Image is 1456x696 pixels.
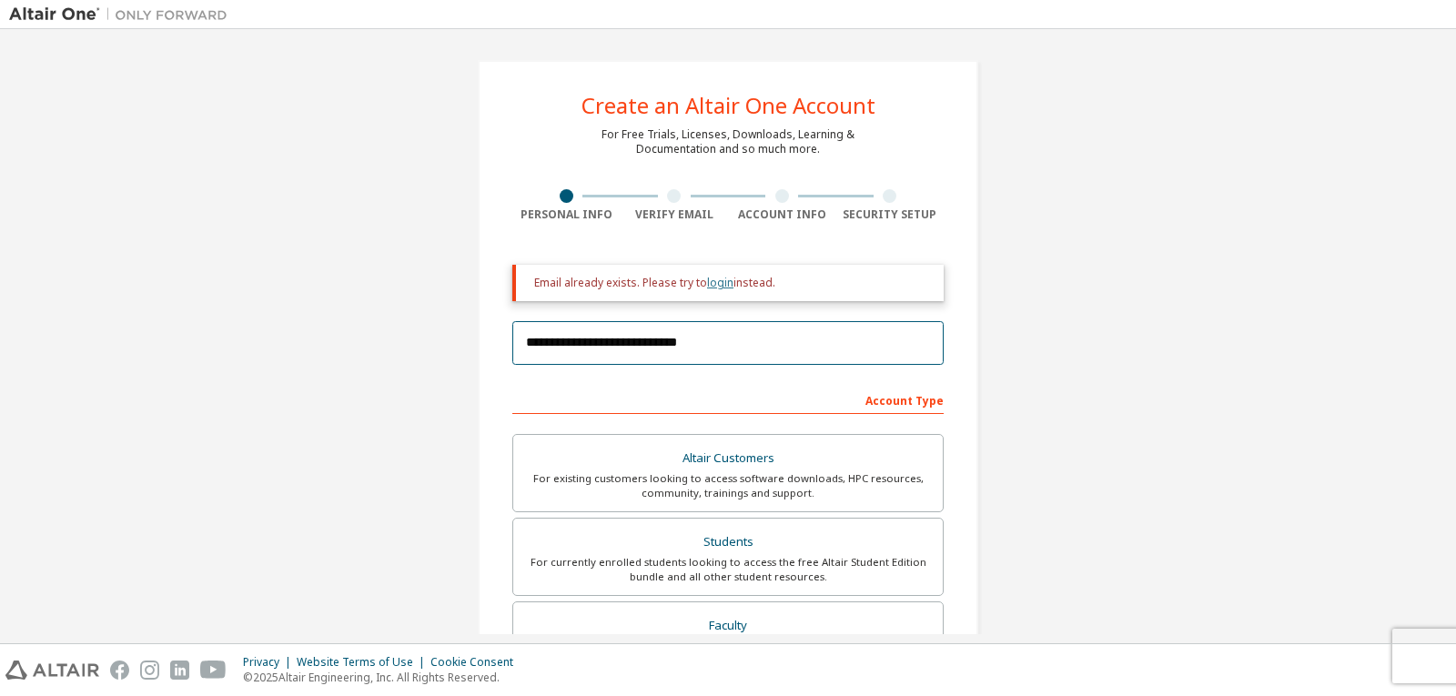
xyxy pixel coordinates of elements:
[200,661,227,680] img: youtube.svg
[707,275,733,290] a: login
[140,661,159,680] img: instagram.svg
[5,661,99,680] img: altair_logo.svg
[512,385,944,414] div: Account Type
[581,95,875,116] div: Create an Altair One Account
[110,661,129,680] img: facebook.svg
[524,613,932,639] div: Faculty
[524,471,932,500] div: For existing customers looking to access software downloads, HPC resources, community, trainings ...
[836,207,945,222] div: Security Setup
[297,655,430,670] div: Website Terms of Use
[728,207,836,222] div: Account Info
[621,207,729,222] div: Verify Email
[430,655,524,670] div: Cookie Consent
[602,127,854,156] div: For Free Trials, Licenses, Downloads, Learning & Documentation and so much more.
[524,530,932,555] div: Students
[524,555,932,584] div: For currently enrolled students looking to access the free Altair Student Edition bundle and all ...
[243,655,297,670] div: Privacy
[170,661,189,680] img: linkedin.svg
[243,670,524,685] p: © 2025 Altair Engineering, Inc. All Rights Reserved.
[512,207,621,222] div: Personal Info
[534,276,929,290] div: Email already exists. Please try to instead.
[524,446,932,471] div: Altair Customers
[9,5,237,24] img: Altair One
